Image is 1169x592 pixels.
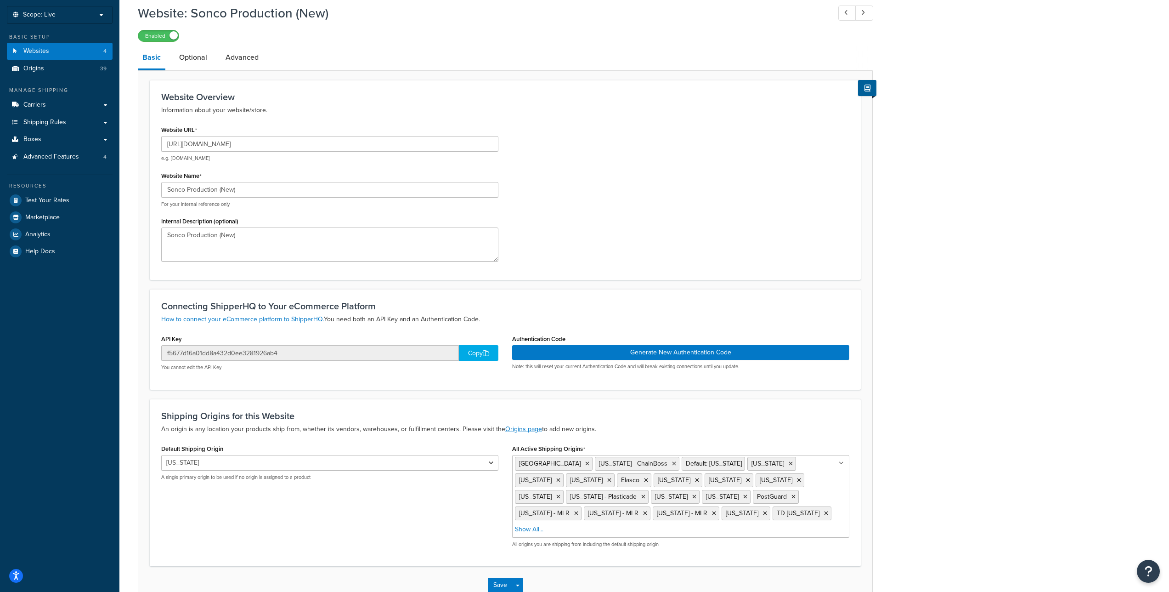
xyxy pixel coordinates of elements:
a: Help Docs [7,243,113,260]
li: Websites [7,43,113,60]
div: Resources [7,182,113,190]
a: Advanced Features4 [7,148,113,165]
span: [US_STATE] - Plasticade [570,492,637,501]
span: PostGuard [757,492,787,501]
p: Note: this will reset your current Authentication Code and will break existing connections until ... [512,363,849,370]
span: Help Docs [25,248,55,256]
button: Show Help Docs [858,80,876,96]
label: Website URL [161,126,197,134]
h3: Website Overview [161,92,849,102]
span: [US_STATE] [751,459,784,468]
a: Boxes [7,131,113,148]
p: Information about your website/store. [161,105,849,116]
div: Copy [459,345,498,361]
a: Basic [138,46,165,70]
li: Origins [7,60,113,77]
h1: Website: Sonco Production (New) [138,4,821,22]
a: Origins page [505,424,542,434]
p: A single primary origin to be used if no origin is assigned to a product [161,474,498,481]
span: Shipping Rules [23,119,66,126]
a: Test Your Rates [7,192,113,209]
span: [US_STATE] [519,492,552,501]
a: Show All... [515,525,543,534]
label: Enabled [138,30,179,41]
span: Test Your Rates [25,197,69,205]
label: API Key [161,336,182,342]
span: [US_STATE] - MLR [519,508,570,518]
a: Previous Record [838,6,856,21]
span: Boxes [23,136,41,143]
span: Scope: Live [23,11,56,19]
p: You need both an API Key and an Authentication Code. [161,314,849,325]
span: [US_STATE] [726,508,758,518]
span: TD [US_STATE] [777,508,819,518]
span: 39 [100,65,107,73]
label: Authentication Code [512,336,565,342]
span: [US_STATE] [519,475,552,485]
span: [US_STATE] [706,492,739,501]
span: 4 [103,153,107,161]
span: [US_STATE] - MLR [657,508,707,518]
a: Next Record [855,6,873,21]
p: You cannot edit the API Key [161,364,498,371]
button: Generate New Authentication Code [512,345,849,360]
h3: Shipping Origins for this Website [161,411,849,421]
a: Websites4 [7,43,113,60]
label: Internal Description (optional) [161,218,238,225]
span: Marketplace [25,214,60,222]
span: Elasco [621,475,639,485]
a: Origins39 [7,60,113,77]
a: Advanced [221,46,263,68]
span: [US_STATE] [760,475,792,485]
label: Default Shipping Origin [161,445,223,452]
p: An origin is any location your products ship from, whether its vendors, warehouses, or fulfillmen... [161,424,849,435]
div: Basic Setup [7,33,113,41]
span: [US_STATE] - MLR [588,508,638,518]
button: Open Resource Center [1137,560,1160,583]
a: Marketplace [7,209,113,226]
a: Carriers [7,97,113,114]
a: Optional [175,46,212,68]
span: Advanced Features [23,153,79,161]
span: [US_STATE] [570,475,603,485]
textarea: Sonco Production (New) [161,228,498,262]
span: [US_STATE] [658,475,690,485]
p: All origins you are shipping from including the default shipping origin [512,541,849,548]
a: Analytics [7,226,113,243]
a: How to connect your eCommerce platform to ShipperHQ. [161,314,324,324]
p: For your internal reference only [161,201,498,208]
span: [US_STATE] - ChainBoss [599,459,667,468]
label: Website Name [161,172,202,180]
h3: Connecting ShipperHQ to Your eCommerce Platform [161,301,849,311]
span: Origins [23,65,44,73]
label: All Active Shipping Origins [512,445,585,453]
span: Carriers [23,101,46,109]
span: [US_STATE] [655,492,688,501]
span: [US_STATE] [709,475,741,485]
span: Websites [23,47,49,55]
div: Manage Shipping [7,86,113,94]
span: Default: [US_STATE] [686,459,742,468]
span: 4 [103,47,107,55]
span: [GEOGRAPHIC_DATA] [519,459,581,468]
span: Analytics [25,231,51,239]
li: Advanced Features [7,148,113,165]
a: Shipping Rules [7,114,113,131]
p: e.g. [DOMAIN_NAME] [161,155,498,162]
